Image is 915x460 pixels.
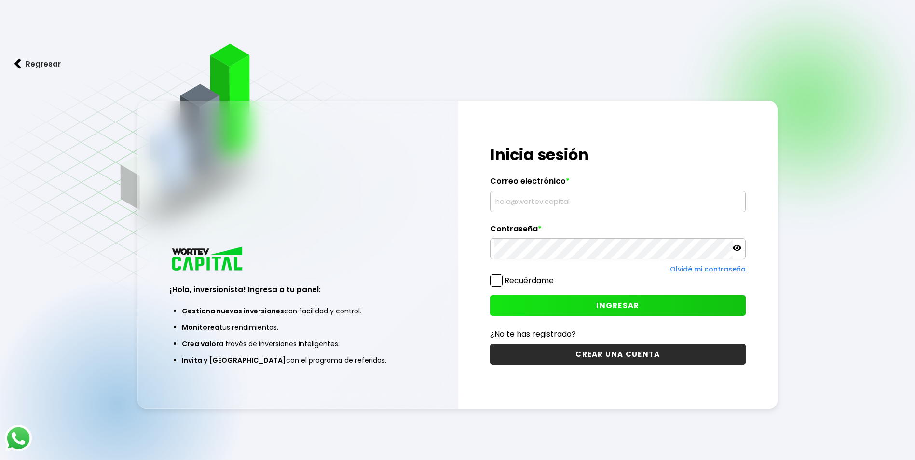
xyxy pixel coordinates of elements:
[505,275,554,286] label: Recuérdame
[182,339,219,349] span: Crea valor
[490,295,746,316] button: INGRESAR
[490,328,746,365] a: ¿No te has registrado?CREAR UNA CUENTA
[5,425,32,452] img: logos_whatsapp-icon.242b2217.svg
[596,300,639,311] span: INGRESAR
[182,319,413,336] li: tus rendimientos.
[670,264,746,274] a: Olvidé mi contraseña
[182,336,413,352] li: a través de inversiones inteligentes.
[494,191,741,212] input: hola@wortev.capital
[182,323,219,332] span: Monitorea
[182,306,284,316] span: Gestiona nuevas inversiones
[182,355,286,365] span: Invita y [GEOGRAPHIC_DATA]
[14,59,21,69] img: flecha izquierda
[490,344,746,365] button: CREAR UNA CUENTA
[170,245,246,274] img: logo_wortev_capital
[182,352,413,368] li: con el programa de referidos.
[170,284,425,295] h3: ¡Hola, inversionista! Ingresa a tu panel:
[490,328,746,340] p: ¿No te has registrado?
[490,143,746,166] h1: Inicia sesión
[490,176,746,191] label: Correo electrónico
[182,303,413,319] li: con facilidad y control.
[490,224,746,239] label: Contraseña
